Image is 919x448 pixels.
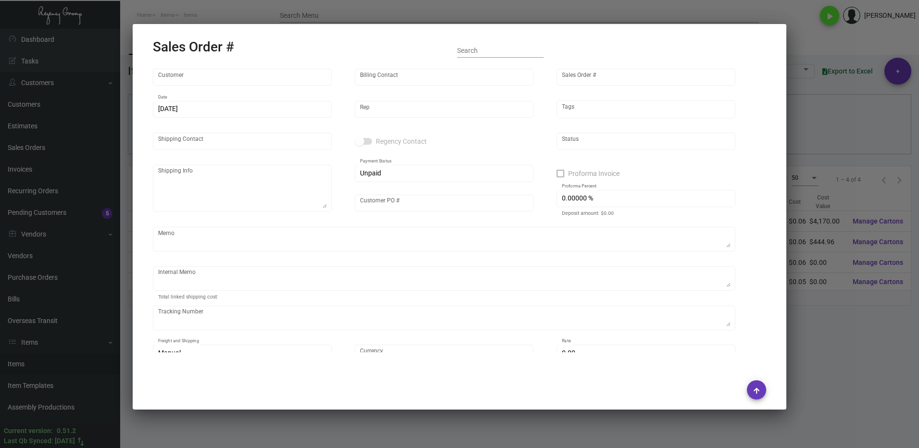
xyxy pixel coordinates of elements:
[153,39,234,55] h2: Sales Order #
[57,426,76,436] div: 0.51.2
[568,168,620,179] span: Proforma Invoice
[562,211,614,216] mat-hint: Deposit amount: $0.00
[158,294,218,300] mat-hint: Total linked shipping cost:
[360,169,381,177] span: Unpaid
[4,436,75,446] div: Last Qb Synced: [DATE]
[376,136,427,147] span: Regency Contact
[4,426,53,436] div: Current version:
